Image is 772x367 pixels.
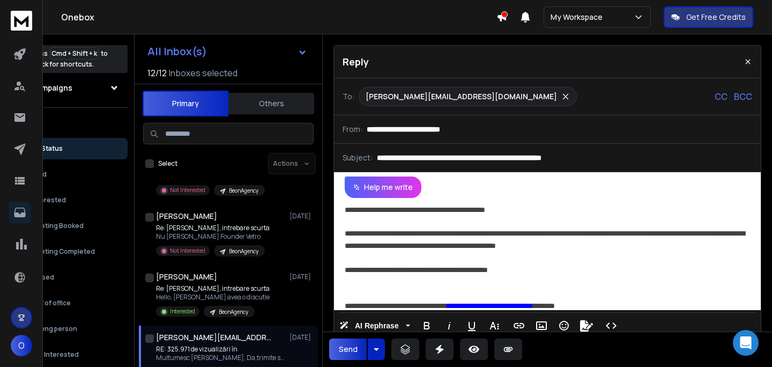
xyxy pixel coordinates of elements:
[345,177,421,198] button: Help me write
[32,144,63,153] p: All Status
[31,247,95,256] p: Meeting Completed
[509,315,529,336] button: Insert Link (⌘K)
[158,159,177,168] label: Select
[228,92,314,115] button: Others
[12,241,128,262] button: Meeting Completed
[484,315,504,336] button: More Text
[156,345,285,354] p: RE: 325.971 de vizualizări în
[289,212,314,221] p: [DATE]
[143,91,228,116] button: Primary
[12,138,128,159] button: All Status
[50,47,99,60] span: Cmd + Shift + k
[31,299,71,307] p: Out of office
[715,90,728,103] p: CC
[686,12,746,23] p: Get Free Credits
[156,293,270,302] p: Hello, [PERSON_NAME] avea o discutie
[343,54,369,69] p: Reply
[139,41,316,62] button: All Inbox(s)
[329,339,367,360] button: Send
[156,284,270,293] p: Re: [PERSON_NAME], intrebare scurta
[12,116,128,131] h3: Filters
[147,46,207,57] h1: All Inbox(s)
[576,315,597,336] button: Signature
[156,224,270,232] p: Re: [PERSON_NAME], intrebare scurta
[156,232,270,241] p: Nu [PERSON_NAME] Founder Vetro
[12,344,128,365] button: Not Interested
[343,91,354,102] p: To:
[61,11,496,24] h1: Onebox
[12,267,128,288] button: Closed
[11,335,32,356] button: O
[734,90,752,103] p: BCC
[601,315,621,336] button: Code View
[12,292,128,314] button: Out of office
[156,332,274,343] h1: [PERSON_NAME][EMAIL_ADDRESS][DOMAIN_NAME]
[12,215,128,237] button: Meeting Booked
[12,164,128,185] button: Lead
[417,315,437,336] button: Bold (⌘B)
[733,330,759,356] div: Open Intercom Messenger
[147,67,167,79] span: 12 / 12
[156,354,285,362] p: Multumesc [PERSON_NAME], Da,trimite si sa
[337,315,412,336] button: AI Rephrase
[156,271,217,282] h1: [PERSON_NAME]
[343,152,373,163] p: Subject:
[554,315,574,336] button: Emoticons
[229,247,258,255] p: BeonAgency
[289,333,314,342] p: [DATE]
[11,11,32,31] img: logo
[170,186,205,194] p: Not Interested
[229,187,258,195] p: BeonAgency
[169,67,237,79] h3: Inboxes selected
[219,308,248,316] p: BeonAgency
[20,83,72,93] h1: All Campaigns
[439,315,459,336] button: Italic (⌘I)
[462,315,482,336] button: Underline (⌘U)
[551,12,607,23] p: My Workspace
[353,321,401,331] span: AI Rephrase
[31,196,66,204] p: Interested
[29,48,108,70] p: Press to check for shortcuts.
[170,247,205,255] p: Not Interested
[170,307,195,315] p: Interested
[156,211,217,222] h1: [PERSON_NAME]
[343,124,362,135] p: From:
[31,222,84,230] p: Meeting Booked
[12,318,128,340] button: Wrong person
[31,350,79,359] p: Not Interested
[31,325,77,333] p: Wrong person
[12,189,128,211] button: Interested
[366,91,557,102] p: [PERSON_NAME][EMAIL_ADDRESS][DOMAIN_NAME]
[12,77,128,99] button: All Campaigns
[664,6,753,28] button: Get Free Credits
[289,273,314,281] p: [DATE]
[531,315,552,336] button: Insert Image (⌘P)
